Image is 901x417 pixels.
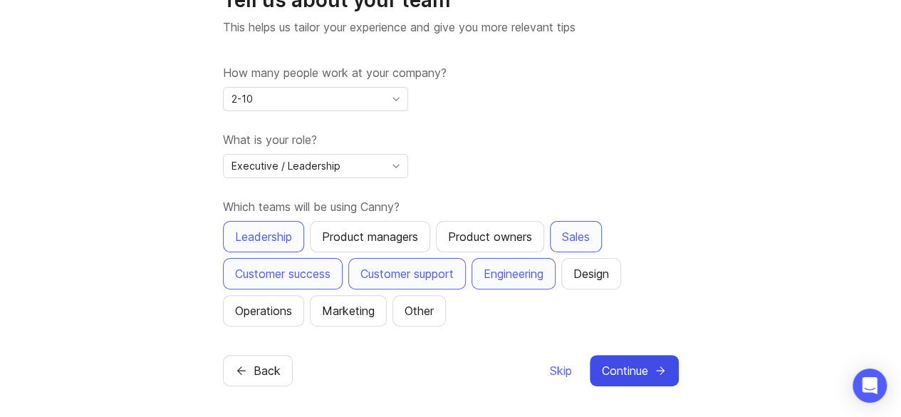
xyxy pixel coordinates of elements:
[322,228,418,245] div: Product managers
[549,355,573,386] button: Skip
[436,221,544,252] button: Product owners
[310,221,430,252] button: Product managers
[448,228,532,245] div: Product owners
[385,93,407,105] svg: toggle icon
[223,131,679,148] label: What is your role?
[550,221,602,252] button: Sales
[360,265,454,282] div: Customer support
[573,265,609,282] div: Design
[231,158,340,174] span: Executive / Leadership
[223,19,679,36] p: This helps us tailor your experience and give you more relevant tips
[602,362,648,379] span: Continue
[223,87,408,111] div: toggle menu
[310,295,387,326] button: Marketing
[561,258,621,289] button: Design
[322,302,375,319] div: Marketing
[254,362,281,379] span: Back
[223,64,679,81] label: How many people work at your company?
[231,91,253,107] span: 2-10
[223,221,304,252] button: Leadership
[550,362,572,379] span: Skip
[235,228,292,245] div: Leadership
[590,355,679,386] button: Continue
[223,355,293,386] button: Back
[562,228,590,245] div: Sales
[392,295,446,326] button: Other
[472,258,556,289] button: Engineering
[223,295,304,326] button: Operations
[223,198,679,215] label: Which teams will be using Canny?
[385,160,407,172] svg: toggle icon
[235,302,292,319] div: Operations
[405,302,434,319] div: Other
[223,154,408,178] div: toggle menu
[853,369,887,403] div: Open Intercom Messenger
[235,265,330,282] div: Customer success
[348,258,466,289] button: Customer support
[484,265,543,282] div: Engineering
[223,258,343,289] button: Customer success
